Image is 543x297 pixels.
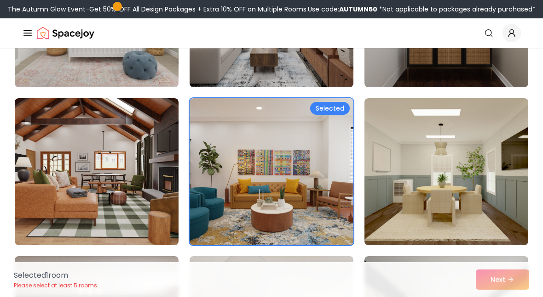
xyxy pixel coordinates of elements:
img: Room room-15 [364,98,528,245]
img: Room room-14 [190,98,353,245]
p: Please select at least 5 rooms [14,282,97,289]
nav: Global [22,18,521,48]
span: *Not applicable to packages already purchased* [377,5,536,14]
span: Use code: [308,5,377,14]
img: Spacejoy Logo [37,24,94,42]
img: Room room-13 [15,98,179,245]
b: AUTUMN50 [339,5,377,14]
div: The Autumn Glow Event-Get 50% OFF All Design Packages + Extra 10% OFF on Multiple Rooms. [8,5,536,14]
p: Selected 1 room [14,270,97,281]
div: Selected [310,102,350,115]
a: Spacejoy [37,24,94,42]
